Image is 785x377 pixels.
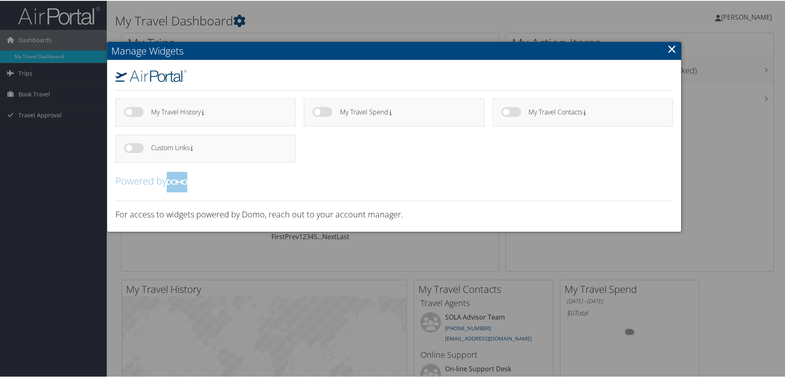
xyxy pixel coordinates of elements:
[528,108,658,115] h4: My Travel Contacts
[107,41,681,59] h2: Manage Widgets
[167,171,187,192] img: domo-logo.png
[115,171,673,192] h2: Powered by
[151,108,281,115] h4: My Travel History
[115,69,187,81] img: airportal-logo.png
[340,108,470,115] h4: My Travel Spend
[667,40,677,56] a: Close
[115,208,673,219] h3: For access to widgets powered by Domo, reach out to your account manager.
[151,144,281,151] h4: Custom Links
